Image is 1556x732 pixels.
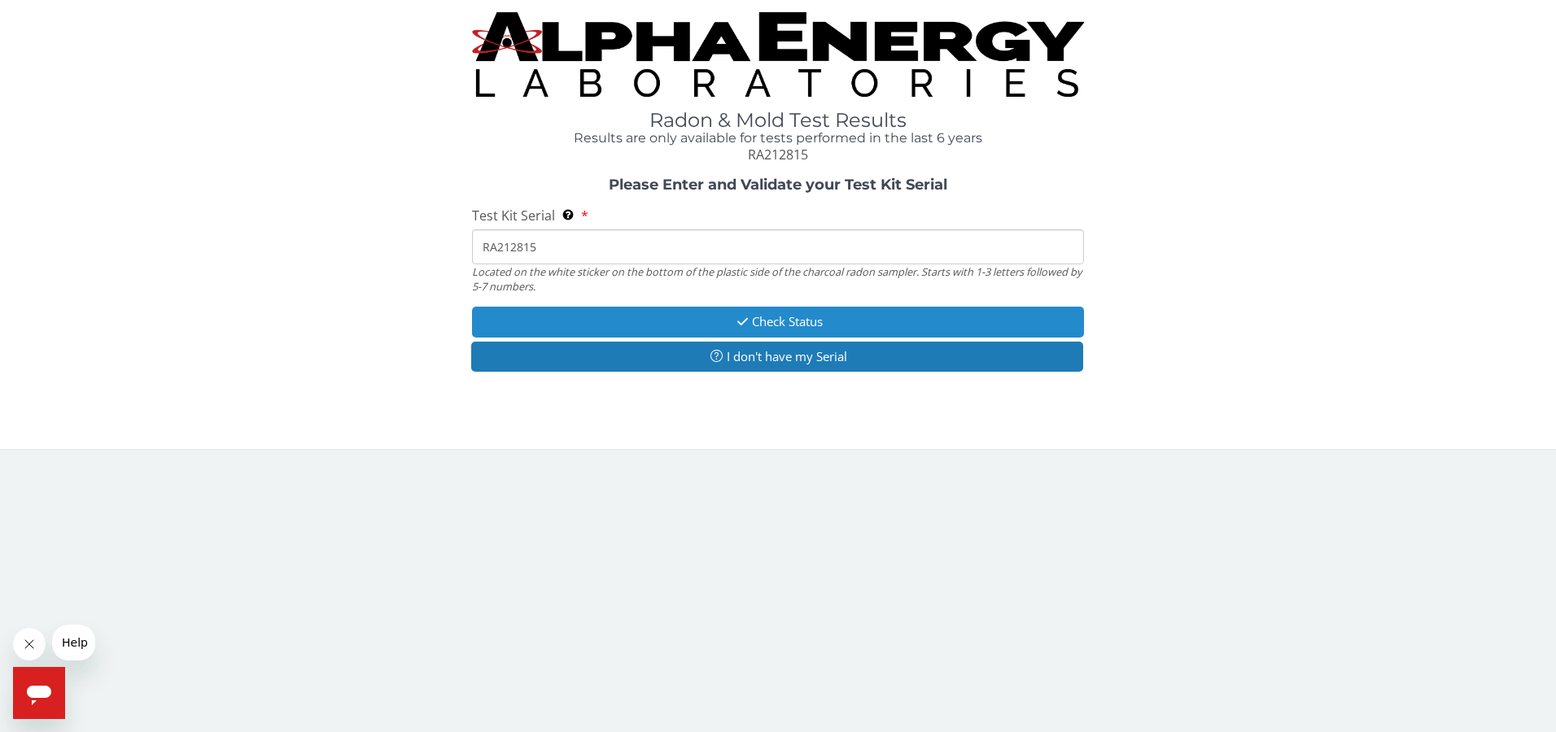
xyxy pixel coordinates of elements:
iframe: Button to launch messaging window [13,667,65,719]
img: TightCrop.jpg [472,12,1085,97]
iframe: Close message [13,628,46,660]
strong: Please Enter and Validate your Test Kit Serial [609,176,947,194]
button: I don't have my Serial [471,342,1084,372]
h4: Results are only available for tests performed in the last 6 years [472,131,1085,146]
div: Located on the white sticker on the bottom of the plastic side of the charcoal radon sampler. Sta... [472,264,1085,294]
span: RA212815 [748,146,808,163]
h1: Radon & Mold Test Results [472,110,1085,131]
iframe: Message from company [52,625,95,660]
span: Test Kit Serial [472,207,555,224]
button: Check Status [472,307,1085,337]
